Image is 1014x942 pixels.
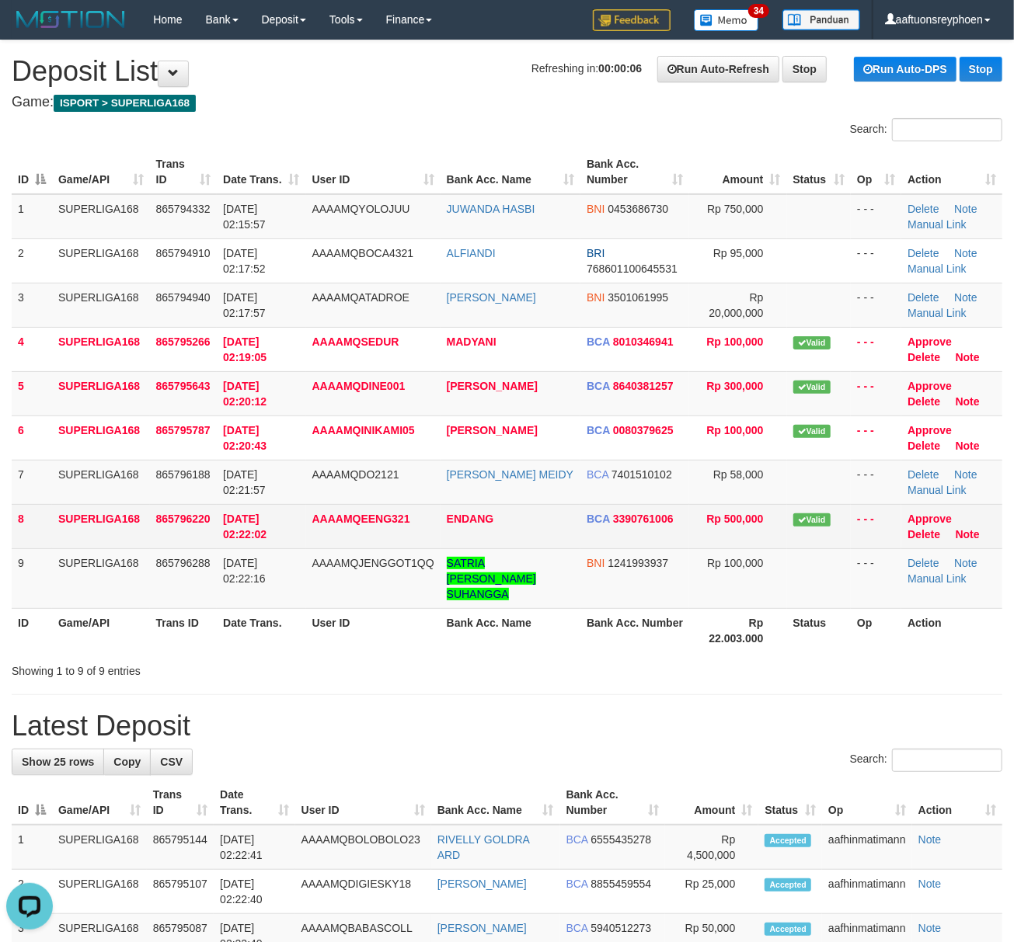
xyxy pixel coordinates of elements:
[12,870,52,914] td: 2
[822,870,912,914] td: aafhinmatimann
[214,870,294,914] td: [DATE] 02:22:40
[566,833,588,846] span: BCA
[566,922,588,934] span: BCA
[713,247,764,259] span: Rp 95,000
[54,95,196,112] span: ISPORT > SUPERLIGA168
[954,247,977,259] a: Note
[591,878,652,890] span: Copy 8855459554 to clipboard
[706,380,763,392] span: Rp 300,000
[12,371,52,415] td: 5
[918,878,942,890] a: Note
[312,557,434,569] span: AAAAMQJENGGOT1QQ
[787,150,852,194] th: Status: activate to sort column ascending
[52,415,150,460] td: SUPERLIGA168
[447,380,538,392] a: [PERSON_NAME]
[12,56,1002,87] h1: Deposit List
[223,468,266,496] span: [DATE] 02:21:57
[748,4,769,18] span: 34
[147,780,214,825] th: Trans ID: activate to sort column ascending
[12,327,52,371] td: 4
[52,548,150,608] td: SUPERLIGA168
[709,291,763,319] span: Rp 20,000,000
[214,825,294,870] td: [DATE] 02:22:41
[613,424,674,436] span: Copy 0080379625 to clipboard
[12,780,52,825] th: ID: activate to sort column descending
[223,247,266,275] span: [DATE] 02:17:52
[908,468,939,481] a: Delete
[587,513,610,525] span: BCA
[156,291,211,304] span: 865794940
[156,380,211,392] span: 865795643
[12,504,52,548] td: 8
[593,9,671,31] img: Feedback.jpg
[150,749,193,775] a: CSV
[441,608,580,652] th: Bank Acc. Name
[12,749,104,775] a: Show 25 rows
[447,468,573,481] a: [PERSON_NAME] MEIDY
[793,336,831,349] span: Valid transaction
[156,557,211,569] span: 865796288
[587,335,610,348] span: BCA
[908,440,940,452] a: Delete
[113,756,141,768] span: Copy
[787,608,852,652] th: Status
[851,194,901,239] td: - - -
[822,825,912,870] td: aafhinmatimann
[613,380,674,392] span: Copy 8640381257 to clipboard
[782,9,860,30] img: panduan.png
[156,513,211,525] span: 865796220
[793,381,831,394] span: Valid transaction
[587,557,605,569] span: BNI
[587,247,605,259] span: BRI
[52,371,150,415] td: SUPERLIGA168
[217,150,305,194] th: Date Trans.: activate to sort column ascending
[612,468,672,481] span: Copy 7401510102 to clipboard
[52,504,150,548] td: SUPERLIGA168
[312,513,410,525] span: AAAAMQEENG321
[52,608,150,652] th: Game/API
[908,380,952,392] a: Approve
[954,468,977,481] a: Note
[851,460,901,504] td: - - -
[954,203,977,215] a: Note
[12,238,52,283] td: 2
[908,424,952,436] a: Approve
[587,203,605,215] span: BNI
[223,513,267,541] span: [DATE] 02:22:02
[908,557,939,569] a: Delete
[689,608,786,652] th: Rp 22.003.000
[793,513,831,527] span: Valid transaction
[598,62,642,75] strong: 00:00:06
[223,424,267,452] span: [DATE] 02:20:43
[447,247,496,259] a: ALFIANDI
[908,395,940,408] a: Delete
[52,327,150,371] td: SUPERLIGA168
[908,262,967,275] a: Manual Link
[52,780,147,825] th: Game/API: activate to sort column ascending
[156,203,211,215] span: 865794332
[580,150,689,194] th: Bank Acc. Number: activate to sort column ascending
[851,327,901,371] td: - - -
[707,557,763,569] span: Rp 100,000
[12,194,52,239] td: 1
[908,513,952,525] a: Approve
[765,834,811,847] span: Accepted
[892,749,1002,772] input: Search:
[447,557,536,600] a: SATRIA [PERSON_NAME] SUHANGGA
[12,711,1002,742] h1: Latest Deposit
[851,283,901,327] td: - - -
[908,307,967,319] a: Manual Link
[52,150,150,194] th: Game/API: activate to sort column ascending
[854,57,957,82] a: Run Auto-DPS
[587,291,605,304] span: BNI
[312,203,410,215] span: AAAAMQYOLOJUU
[156,335,211,348] span: 865795266
[665,780,758,825] th: Amount: activate to sort column ascending
[956,395,980,408] a: Note
[223,335,267,363] span: [DATE] 02:19:05
[580,608,689,652] th: Bank Acc. Number
[160,756,183,768] span: CSV
[12,460,52,504] td: 7
[613,335,674,348] span: Copy 8010346941 to clipboard
[608,203,668,215] span: Copy 0453686730 to clipboard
